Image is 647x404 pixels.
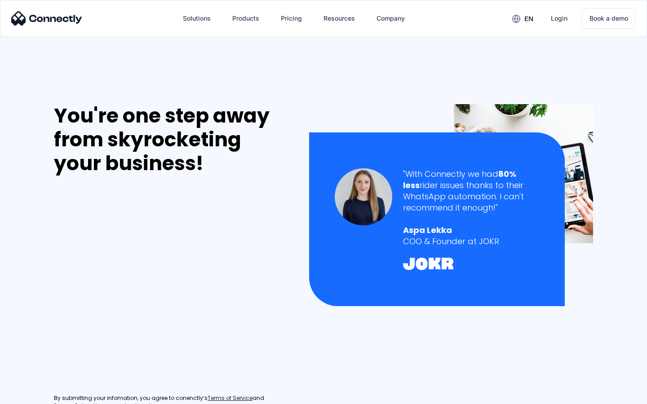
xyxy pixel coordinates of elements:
[274,8,309,29] a: Pricing
[403,168,539,214] div: "With Connectly we had rider issues thanks to their WhatsApp automation. I can't recommend it eno...
[544,8,575,29] a: Login
[403,224,452,236] strong: Aspa Lekka
[54,186,189,384] iframe: Form 0
[11,11,82,26] img: Connectly Logo
[281,12,302,25] div: Pricing
[403,168,516,191] strong: 80% less
[323,12,355,25] div: Resources
[54,104,290,175] div: You're one step away from skyrocketing your business!
[208,395,253,402] a: Terms of Service
[524,13,533,25] div: en
[377,12,405,25] div: Company
[582,8,636,29] a: Book a demo
[232,12,259,25] div: Products
[403,236,539,247] div: COO & Founder at JOKR
[9,388,54,401] aside: Language selected: English
[551,12,567,25] div: Login
[183,12,211,25] div: Solutions
[18,388,54,401] ul: Language list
